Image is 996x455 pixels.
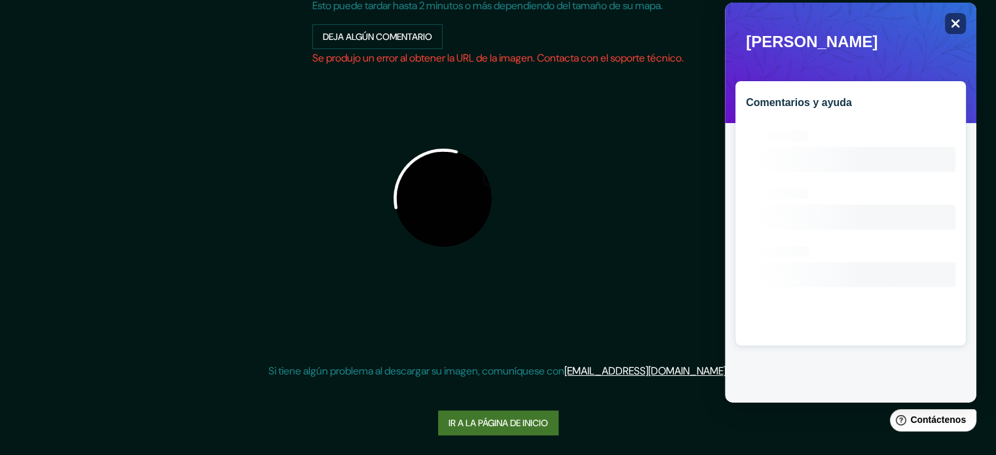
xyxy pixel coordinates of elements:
iframe: Lanzador de widgets de ayuda [879,404,982,441]
iframe: Widget de ayuda [725,3,976,403]
a: [EMAIL_ADDRESS][DOMAIN_NAME] [564,364,726,378]
img: carga mundial [312,67,574,329]
a: Ir a la página de inicio [438,410,559,435]
font: Si tiene algún problema al descargar su imagen, comuníquese con [268,364,564,378]
font: Se produjo un error al obtener la URL de la imagen. Contacta con el soporte técnico. [312,51,684,65]
button: Deja algún comentario [312,24,443,49]
font: Deja algún comentario [323,31,432,43]
font: Ir a la página de inicio [449,417,548,429]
